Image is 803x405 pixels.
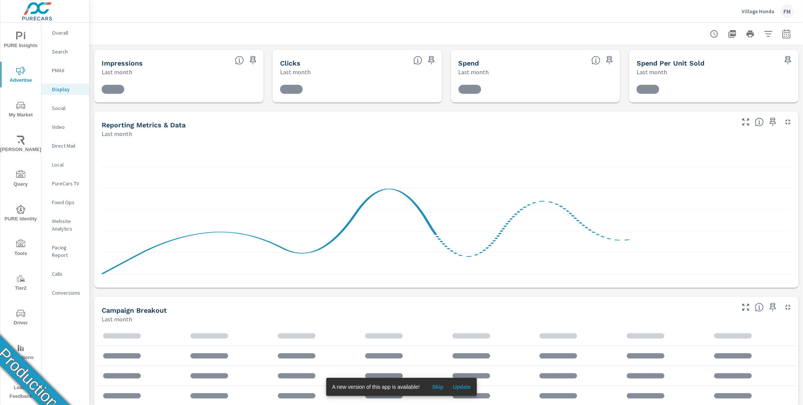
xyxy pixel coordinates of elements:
div: PureCars TV [41,178,89,189]
p: Local [52,161,83,168]
span: My Market [3,101,39,119]
p: Last month [102,67,132,76]
p: Website Analytics [52,217,83,232]
span: Save this to your personalized report [247,54,259,66]
p: PMAX [52,67,83,74]
h5: Clicks [280,59,300,67]
p: Video [52,123,83,131]
div: Direct Mail [41,140,89,151]
div: Pacing Report [41,242,89,261]
span: Save this to your personalized report [782,54,794,66]
div: FM [780,5,794,18]
button: Update [450,381,474,393]
p: Pacing Report [52,244,83,259]
span: Skip [429,384,447,390]
p: Last month [280,67,311,76]
span: Driver [3,309,39,327]
span: Save this to your personalized report [767,116,779,128]
h5: Campaign Breakout [102,306,167,314]
div: Website Analytics [41,215,89,234]
span: The number of times an ad was clicked by a consumer. [413,56,422,65]
span: Understand Display data over time and see how metrics compare to each other. [755,118,764,127]
button: Minimize Widget [782,301,794,313]
button: Apply Filters [761,26,776,41]
span: Tools [3,240,39,258]
button: Print Report [743,26,758,41]
div: Display [41,84,89,95]
p: Calls [52,270,83,278]
span: PURE Identity [3,205,39,223]
p: Last month [459,67,489,76]
span: Tier2 [3,274,39,293]
div: nav menu [0,23,41,404]
button: Minimize Widget [782,116,794,128]
button: Make Fullscreen [740,116,752,128]
p: Last month [102,315,132,324]
span: A new version of this app is available! [332,384,420,390]
span: [PERSON_NAME] [3,136,39,154]
p: Overall [52,29,83,37]
div: Fixed Ops [41,197,89,208]
h5: Impressions [102,59,143,67]
span: The amount of money spent on advertising during the period. [591,56,600,65]
span: Query [3,170,39,189]
p: Social [52,104,83,112]
div: Overall [41,27,89,38]
p: Last month [637,67,667,76]
div: PMAX [41,65,89,76]
span: PURE Insights [3,32,39,50]
p: Fixed Ops [52,199,83,206]
p: Conversions [52,289,83,296]
span: Save this to your personalized report [767,301,779,313]
div: Search [41,46,89,57]
p: Village Honda [742,8,774,15]
span: Advertise [3,66,39,85]
p: Last month [102,129,132,138]
h5: Spend [459,59,479,67]
span: Update [453,384,471,390]
button: Select Date Range [779,26,794,41]
span: Save this to your personalized report [603,54,616,66]
p: Direct Mail [52,142,83,150]
p: Search [52,48,83,55]
button: "Export Report to PDF" [725,26,740,41]
button: Skip [426,381,450,393]
div: Social [41,102,89,114]
span: Operations [3,344,39,362]
span: Save this to your personalized report [425,54,437,66]
p: PureCars TV [52,180,83,187]
div: Local [41,159,89,170]
button: Make Fullscreen [740,301,752,313]
div: Video [41,121,89,133]
div: Conversions [41,287,89,298]
p: Display [52,86,83,93]
h5: Reporting Metrics & Data [102,121,186,129]
span: This is a summary of Display performance results by campaign. Each column can be sorted. [755,303,764,312]
h5: Spend Per Unit Sold [637,59,704,67]
span: The number of times an ad was shown on your behalf. [235,56,244,65]
span: Leave Feedback [3,374,39,401]
div: Calls [41,268,89,280]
